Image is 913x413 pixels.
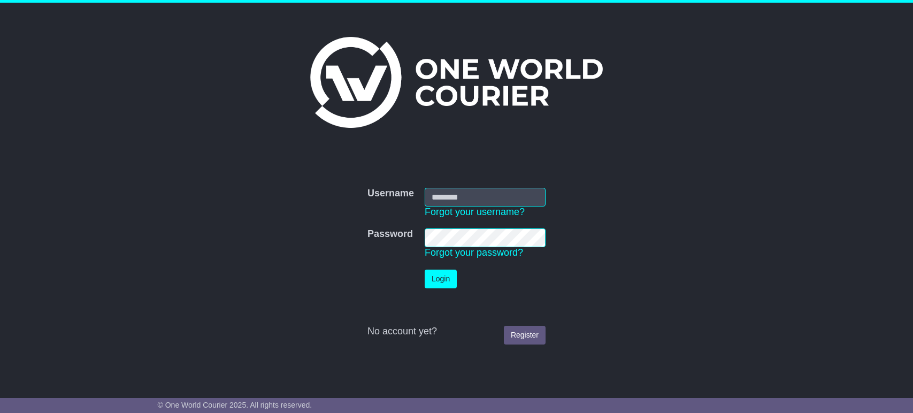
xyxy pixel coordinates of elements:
[425,247,523,258] a: Forgot your password?
[367,228,413,240] label: Password
[425,206,525,217] a: Forgot your username?
[158,401,312,409] span: © One World Courier 2025. All rights reserved.
[425,270,457,288] button: Login
[310,37,602,128] img: One World
[504,326,546,345] a: Register
[367,326,546,338] div: No account yet?
[367,188,414,200] label: Username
